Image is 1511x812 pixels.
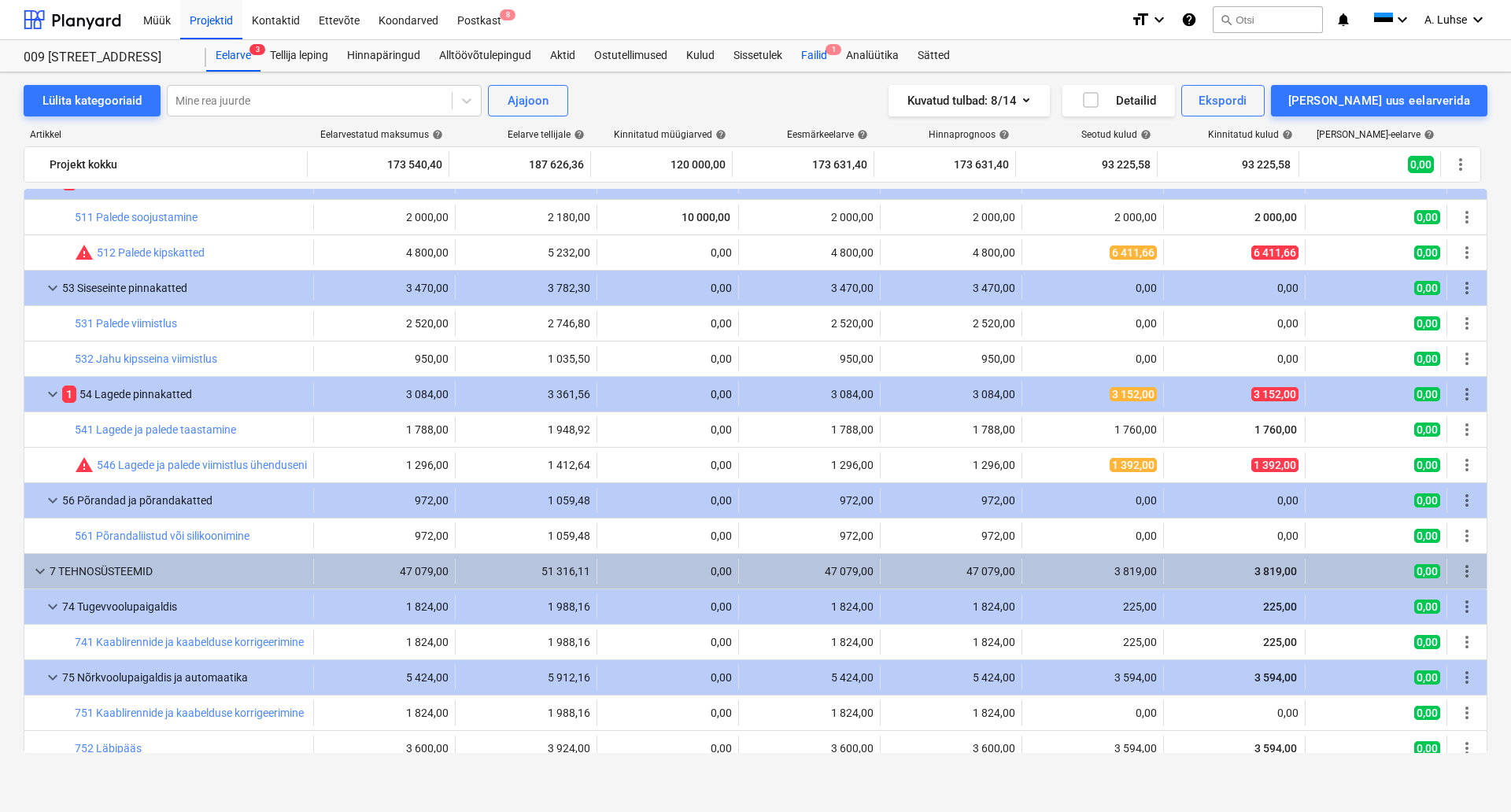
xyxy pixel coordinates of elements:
a: Sätted [908,40,959,72]
div: 0,00 [604,742,732,755]
span: 8 [500,9,515,20]
span: help [1420,129,1435,140]
div: 0,00 [1170,494,1299,507]
div: 5 424,00 [887,671,1015,684]
div: 2 746,80 [462,317,590,330]
span: Rohkem tegevusi [1457,420,1476,439]
div: 0,00 [604,671,732,684]
span: Rohkem tegevusi [1457,562,1476,581]
div: 0,00 [1029,530,1157,542]
a: 546 Lagede ja palede viimistlus ühenduseni [97,459,307,471]
span: Rohkem tegevusi [1457,491,1476,510]
div: Artikkel [24,129,308,140]
button: Ajajoon [488,85,568,116]
div: 0,00 [604,317,732,330]
div: Kinnitatud kulud [1208,129,1293,140]
div: 1 824,00 [745,707,874,719]
div: 3 600,00 [745,742,874,755]
div: 5 424,00 [745,671,874,684]
div: 972,00 [887,530,1015,542]
span: 0,00 [1414,458,1440,472]
a: 561 Põrandaliistud või silikoonimine [75,530,249,542]
div: 1 788,00 [745,423,874,436]
div: 3 594,00 [1029,671,1157,684]
span: 225,00 [1262,600,1299,613]
div: Alltöövõtulepingud [430,40,541,72]
span: help [854,129,868,140]
div: 1 988,16 [462,600,590,613]
span: Rohkem tegevusi [1451,155,1470,174]
span: 1 [826,44,841,55]
span: 1 760,00 [1253,423,1299,436]
span: 1 392,00 [1251,458,1299,472]
div: 0,00 [1170,530,1299,542]
div: 54 Lagede pinnakatted [62,382,307,407]
span: Rohkem tegevusi [1457,279,1476,297]
div: 47 079,00 [320,565,449,578]
span: 0,00 [1414,670,1440,685]
span: keyboard_arrow_down [43,597,62,616]
span: Seotud kulud ületavad prognoosi [75,456,94,474]
span: 2 000,00 [1253,211,1299,223]
div: 950,00 [887,352,1015,365]
a: 751 Kaablirennide ja kaabelduse korrigeerimine [75,707,304,719]
button: [PERSON_NAME] uus eelarverida [1271,85,1487,116]
div: 0,00 [604,352,732,365]
div: 2 000,00 [320,211,449,223]
div: 3 470,00 [320,282,449,294]
div: Detailid [1081,90,1156,111]
div: 4 800,00 [320,246,449,259]
div: 75 Nõrkvoolupaigaldis ja automaatika [62,665,307,690]
div: 120 000,00 [597,152,726,177]
div: 0,00 [1170,352,1299,365]
div: 5 232,00 [462,246,590,259]
div: 009 [STREET_ADDRESS] [24,50,187,66]
span: Rohkem tegevusi [1457,703,1476,722]
div: Vestlusvidin [1432,736,1511,812]
div: 0,00 [604,246,732,259]
div: 3 600,00 [320,742,449,755]
div: 5 424,00 [320,671,449,684]
div: 3 782,30 [462,282,590,294]
div: 1 059,48 [462,494,590,507]
span: help [1137,129,1151,140]
div: 0,00 [1029,317,1157,330]
span: 0,00 [1408,156,1434,173]
div: Failid [792,40,837,72]
div: 972,00 [887,494,1015,507]
div: Eesmärkeelarve [787,129,868,140]
span: keyboard_arrow_down [43,668,62,687]
div: 0,00 [1170,317,1299,330]
span: Rohkem tegevusi [1457,668,1476,687]
span: 0,00 [1414,600,1440,614]
div: 2 180,00 [462,211,590,223]
div: 1 824,00 [320,600,449,613]
div: Eelarve [206,40,260,72]
i: Abikeskus [1181,10,1197,29]
span: 3 594,00 [1253,671,1299,684]
a: 512 Palede kipskatted [97,246,205,259]
span: Rohkem tegevusi [1457,456,1476,474]
div: 1 824,00 [745,600,874,613]
div: Eelarvestatud maksumus [320,129,443,140]
i: keyboard_arrow_down [1393,10,1412,29]
span: 93 225,58 [1240,157,1292,172]
div: 0,00 [604,282,732,294]
div: 972,00 [320,494,449,507]
div: 3 924,00 [462,742,590,755]
span: 0,00 [1414,423,1440,437]
div: 5 912,16 [462,671,590,684]
div: 0,00 [604,423,732,436]
div: 1 824,00 [745,636,874,648]
div: 173 631,40 [739,152,867,177]
span: 0,00 [1414,316,1440,330]
a: Eelarve3 [206,40,260,72]
div: 1 824,00 [320,636,449,648]
div: Hinnaprognoos [929,129,1010,140]
span: keyboard_arrow_down [31,562,50,581]
div: 1 035,50 [462,352,590,365]
span: 0,00 [1414,493,1440,507]
div: [PERSON_NAME] uus eelarverida [1288,90,1470,111]
div: 2 520,00 [320,317,449,330]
